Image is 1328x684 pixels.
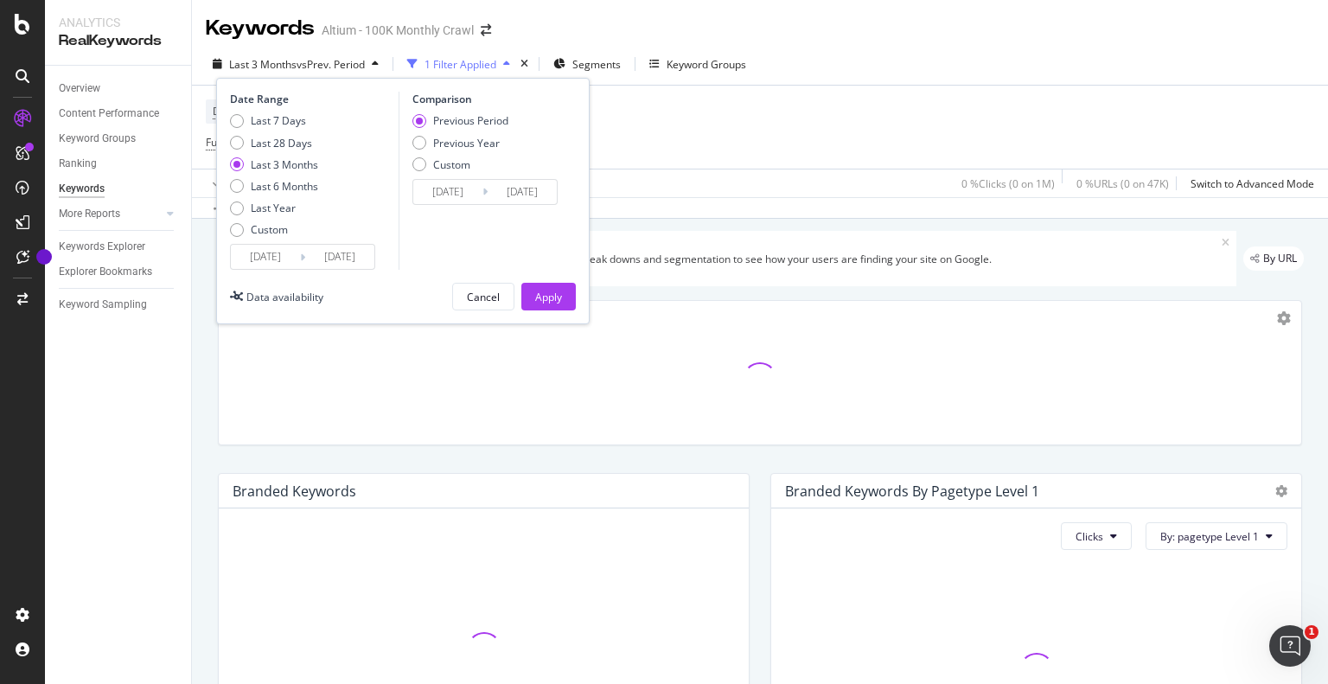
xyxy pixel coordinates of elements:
span: Full URL [206,135,244,150]
div: Overview [59,80,100,98]
button: 1 Filter Applied [400,50,517,78]
button: Apply [206,169,256,197]
span: By: pagetype Level 1 [1160,529,1259,544]
div: Altium - 100K Monthly Crawl [322,22,474,39]
div: 0 % URLs ( 0 on 47K ) [1076,176,1169,191]
div: Last 28 Days [230,136,318,150]
span: vs Prev. Period [297,57,365,72]
div: Last 28 Days [251,136,312,150]
div: Apply [535,290,562,304]
a: Keyword Sampling [59,296,179,314]
button: Keyword Groups [642,50,753,78]
input: Start Date [231,245,300,269]
div: Understand your website's audience. Use brand/non-brand break downs and segmentation to see how y... [292,252,1222,266]
div: Keyword Sampling [59,296,147,314]
button: Clicks [1061,522,1132,550]
button: Last 3 MonthsvsPrev. Period [206,50,386,78]
div: Date Range [230,92,394,106]
div: Comparison [412,92,563,106]
div: Custom [433,157,470,172]
div: Keywords [59,180,105,198]
button: Apply [521,283,576,310]
iframe: Intercom live chat [1269,625,1311,667]
div: Branded Keywords By pagetype Level 1 [785,483,1039,500]
button: By: pagetype Level 1 [1146,522,1287,550]
div: times [517,55,532,73]
a: Keywords [59,180,179,198]
a: Overview [59,80,179,98]
div: Custom [412,157,508,172]
div: Previous Year [412,136,508,150]
a: Explorer Bookmarks [59,263,179,281]
div: Keywords Explorer [59,238,145,256]
div: Ranking [59,155,97,173]
div: Last Year [251,201,296,215]
div: Previous Year [433,136,500,150]
div: Switch to Advanced Mode [1191,176,1314,191]
a: Keyword Groups [59,130,179,148]
button: Segments [546,50,628,78]
div: Keyword Groups [59,130,136,148]
div: Last 7 Days [230,113,318,128]
button: Cancel [452,283,514,310]
div: More Reports [59,205,120,223]
span: By URL [1263,253,1297,264]
div: Content Performance [59,105,159,123]
span: Last 3 Months [229,57,297,72]
div: Last 6 Months [251,179,318,194]
div: Custom [251,222,288,237]
div: Last Year [230,201,318,215]
span: 1 [1305,625,1318,639]
div: Data availability [246,290,323,304]
div: Keyword Groups [667,57,746,72]
button: Switch to Advanced Mode [1184,169,1314,197]
a: Content Performance [59,105,179,123]
input: End Date [305,245,374,269]
div: Keywords [206,14,315,43]
a: More Reports [59,205,162,223]
div: legacy label [1243,246,1304,271]
div: Branded Keywords [233,483,356,500]
div: Explorer Bookmarks [59,263,152,281]
a: Keywords Explorer [59,238,179,256]
div: Cancel [467,290,500,304]
input: Start Date [413,180,482,204]
div: Last 3 Months [230,157,318,172]
div: Tooltip anchor [36,249,52,265]
span: Segments [572,57,621,72]
a: Ranking [59,155,179,173]
span: Clicks [1076,529,1103,544]
div: Previous Period [433,113,508,128]
div: Analytics [59,14,177,31]
div: Last 7 Days [251,113,306,128]
div: Last 6 Months [230,179,318,194]
div: RealKeywords [59,31,177,51]
div: 1 Filter Applied [425,57,496,72]
div: Last 3 Months [251,157,318,172]
div: 0 % Clicks ( 0 on 1M ) [961,176,1055,191]
div: Previous Period [412,113,508,128]
div: arrow-right-arrow-left [481,24,491,36]
span: Device [213,104,246,118]
div: Custom [230,222,318,237]
input: End Date [488,180,557,204]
